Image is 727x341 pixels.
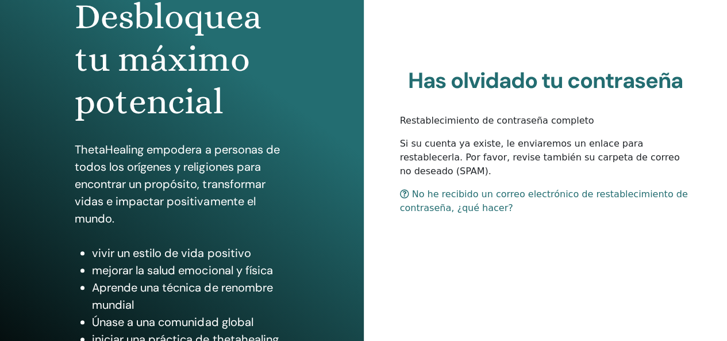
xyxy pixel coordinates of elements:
font: Restablecimiento de contraseña completo [400,115,594,126]
font: Aprende una técnica de renombre mundial [92,280,272,312]
font: Has olvidado tu contraseña [407,66,683,95]
font: Si su cuenta ya existe, le enviaremos un enlace para restablecerla. Por favor, revise también su ... [400,138,680,177]
font: vivir un estilo de vida positivo [92,246,251,260]
font: Únase a una comunidad global [92,315,253,329]
font: ThetaHealing empodera a personas de todos los orígenes y religiones para encontrar un propósito, ... [75,142,279,226]
a: No he recibido un correo electrónico de restablecimiento de contraseña, ¿qué hacer? [400,189,688,213]
font: mejorar la salud emocional y física [92,263,272,278]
